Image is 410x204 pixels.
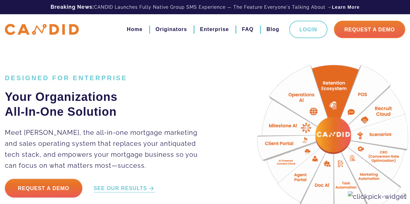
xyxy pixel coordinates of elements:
h2: Your Organizations All-In-One Solution [5,90,212,119]
a: Learn More [332,4,359,10]
b: Breaking News: [51,4,94,10]
a: Enterprise [200,24,229,35]
a: Home [127,24,142,35]
p: Meet [PERSON_NAME], the all-in-one mortgage marketing and sales operating system that replaces yo... [5,127,212,171]
h1: DESIGNED FOR ENTERPRISE [5,74,212,82]
a: SEE OUR RESULTS [94,185,155,192]
a: Originators [156,24,187,35]
a: Login [289,21,328,38]
a: Request a Demo [5,179,82,198]
img: CANDID APP [5,24,79,35]
a: Blog [266,24,279,35]
a: Request A Demo [334,21,405,38]
a: FAQ [242,24,253,35]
